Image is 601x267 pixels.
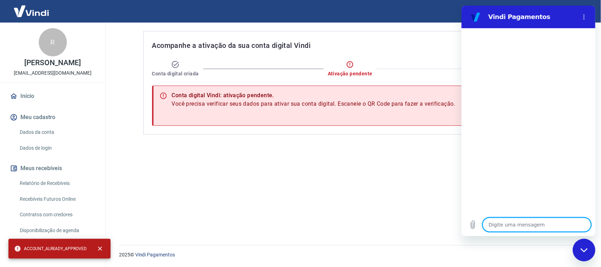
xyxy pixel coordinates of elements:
span: Ativação pendente [328,70,373,77]
div: R [39,28,67,56]
button: close [92,241,108,256]
button: Meus recebíveis [8,161,97,176]
iframe: Janela de mensagens [462,6,595,236]
p: [PERSON_NAME] [24,59,81,67]
span: Você precisa verificar seus dados para ativar sua conta digital. Escaneie o QR Code para fazer a ... [172,100,456,108]
a: Vindi Pagamentos [135,252,175,257]
p: 2025 © [119,251,584,259]
iframe: Botão para abrir a janela de mensagens, conversa em andamento [573,239,595,261]
span: Acompanhe a ativação da sua conta digital Vindi [152,40,311,51]
a: Recebíveis Futuros Online [17,192,97,206]
p: [EMAIL_ADDRESS][DOMAIN_NAME] [14,69,92,77]
span: Conta digital criada [152,70,199,77]
a: Contratos com credores [17,207,97,222]
span: ACCOUNT_ALREADY_APPROVED [14,245,87,252]
button: Meu cadastro [8,110,97,125]
a: Dados de login [17,141,97,155]
a: Relatório de Recebíveis [17,176,97,191]
a: Dados da conta [17,125,97,139]
button: Sair [567,5,593,18]
a: Início [8,88,97,104]
div: Conta digital Vindi: ativação pendente. [172,91,456,100]
a: Disponibilização de agenda [17,223,97,238]
img: Vindi [8,0,54,22]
